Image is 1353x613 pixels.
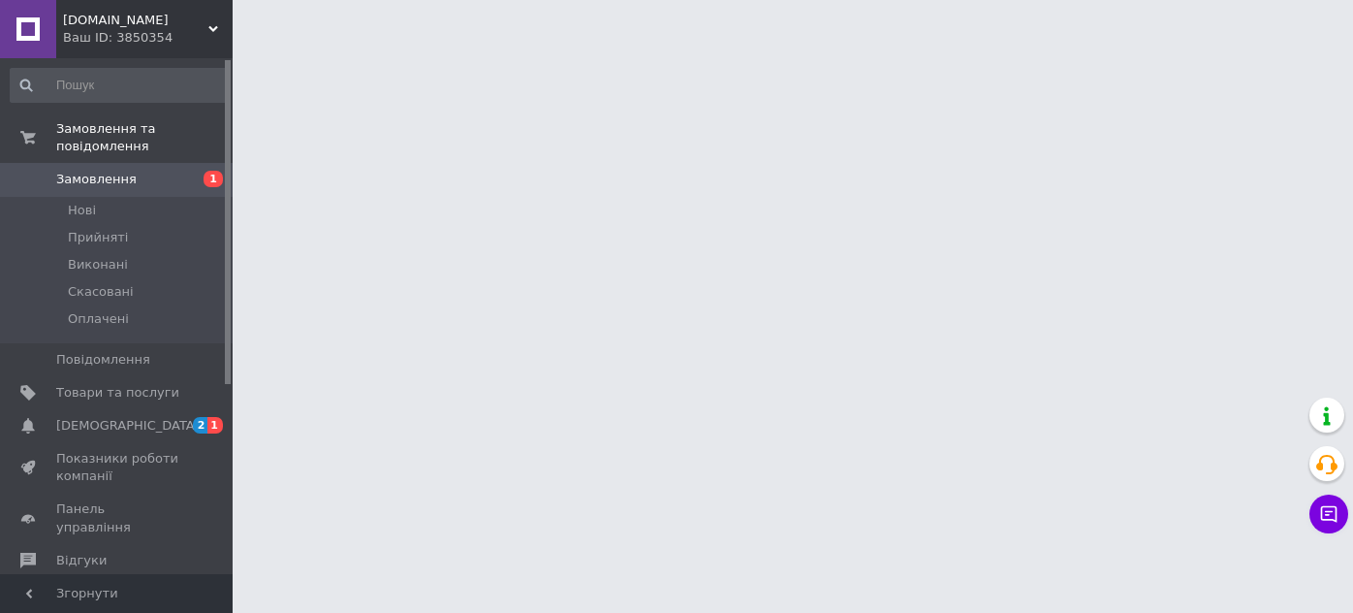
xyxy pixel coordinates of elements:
span: Повідомлення [56,351,150,369]
span: Відгуки [56,552,107,569]
span: Скасовані [68,283,134,301]
span: 1 [207,417,223,434]
input: Пошук [10,68,229,103]
span: Прийняті [68,229,128,246]
span: YourLenses.prom.ua [63,12,208,29]
span: Замовлення та повідомлення [56,120,233,155]
span: 2 [193,417,208,434]
span: Виконані [68,256,128,274]
button: Чат з покупцем [1309,495,1348,533]
span: [DEMOGRAPHIC_DATA] [56,417,200,435]
span: Панель управління [56,500,179,535]
span: Нові [68,202,96,219]
span: Товари та послуги [56,384,179,402]
span: Замовлення [56,171,137,188]
span: Показники роботи компанії [56,450,179,485]
span: 1 [204,171,223,187]
span: Оплачені [68,310,129,328]
div: Ваш ID: 3850354 [63,29,233,47]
